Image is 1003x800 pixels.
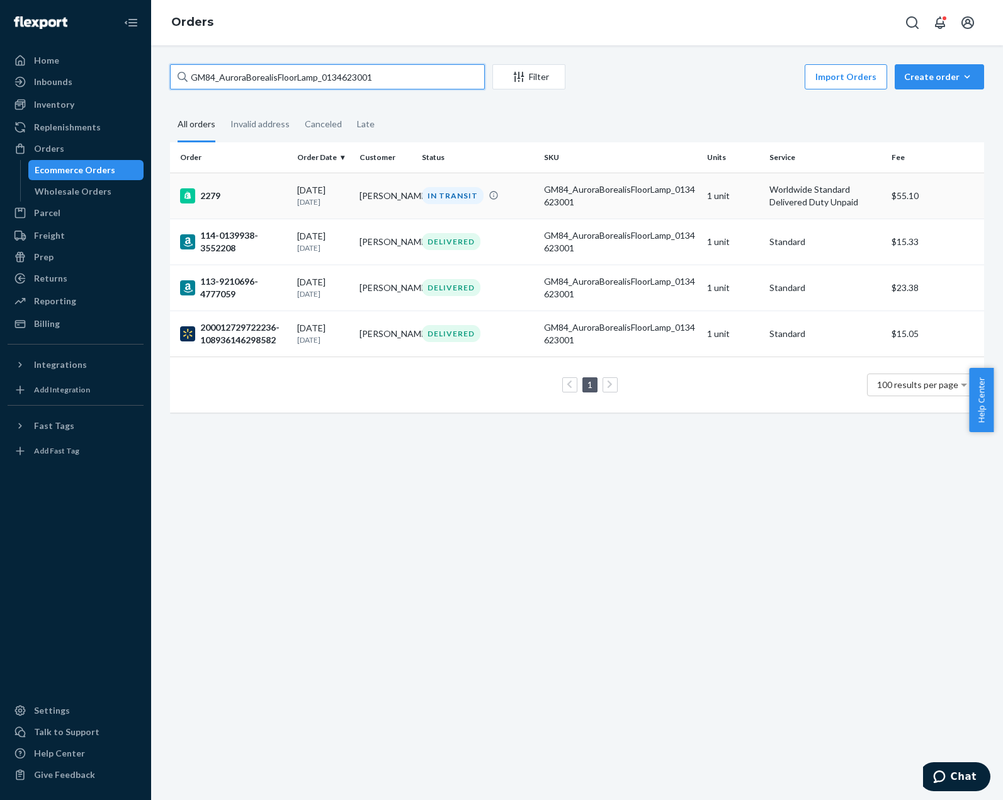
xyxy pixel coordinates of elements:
a: Wholesale Orders [28,181,144,202]
div: [DATE] [297,276,349,299]
a: Add Integration [8,380,144,400]
a: Inbounds [8,72,144,92]
div: [DATE] [297,322,349,345]
div: 113-9210696-4777059 [180,275,287,300]
a: Freight [8,226,144,246]
td: $15.33 [887,219,984,265]
div: Late [357,108,375,140]
p: Worldwide Standard Delivered Duty Unpaid [769,183,881,209]
div: Billing [34,317,60,330]
div: Invalid address [230,108,290,140]
button: Open notifications [927,10,953,35]
th: Status [417,142,539,173]
div: DELIVERED [422,325,480,342]
td: [PERSON_NAME] [354,265,417,311]
button: Filter [492,64,565,89]
button: Close Navigation [118,10,144,35]
div: 114-0139938-3552208 [180,229,287,254]
a: Replenishments [8,117,144,137]
div: Filter [493,71,565,83]
span: 100 results per page [877,379,958,390]
td: [PERSON_NAME] [354,311,417,357]
p: [DATE] [297,197,349,207]
p: [DATE] [297,243,349,253]
div: Settings [34,704,70,717]
div: Customer [360,152,412,163]
div: Give Feedback [34,769,95,781]
a: Home [8,50,144,71]
div: Reporting [34,295,76,307]
div: Replenishments [34,121,101,134]
a: Reporting [8,291,144,311]
td: [PERSON_NAME] [354,219,417,265]
p: Standard [769,236,881,248]
a: Returns [8,268,144,289]
div: 200012729722236-108936146298582 [180,321,287,346]
div: [DATE] [297,230,349,253]
th: SKU [539,142,702,173]
div: [DATE] [297,184,349,207]
div: GM84_AuroraBorealisFloorLamp_0134623001 [544,183,697,209]
p: Standard [769,282,881,294]
div: Help Center [34,747,85,760]
button: Give Feedback [8,765,144,785]
div: GM84_AuroraBorealisFloorLamp_0134623001 [544,275,697,300]
p: Standard [769,328,881,340]
button: Create order [895,64,984,89]
div: Integrations [34,358,87,371]
td: $15.05 [887,311,984,357]
td: $55.10 [887,173,984,219]
a: Billing [8,314,144,334]
img: Flexport logo [14,16,67,29]
div: Parcel [34,207,60,219]
a: Orders [8,139,144,159]
div: Prep [34,251,54,263]
div: IN TRANSIT [422,187,484,204]
p: [DATE] [297,289,349,299]
a: Help Center [8,743,144,763]
button: Open account menu [955,10,980,35]
th: Order [170,142,292,173]
ol: breadcrumbs [161,4,224,41]
td: $23.38 [887,265,984,311]
div: GM84_AuroraBorealisFloorLamp_0134623001 [544,321,697,346]
th: Order Date [292,142,354,173]
iframe: Opens a widget where you can chat to one of our agents [923,762,990,794]
div: Freight [34,229,65,242]
div: DELIVERED [422,279,480,296]
td: 1 unit [702,219,764,265]
div: GM84_AuroraBorealisFloorLamp_0134623001 [544,229,697,254]
div: All orders [178,108,215,142]
button: Open Search Box [900,10,925,35]
a: Orders [171,15,213,29]
div: 2279 [180,188,287,203]
div: Canceled [305,108,342,140]
div: Inbounds [34,76,72,88]
div: Talk to Support [34,726,99,738]
button: Import Orders [805,64,887,89]
div: Returns [34,272,67,285]
a: Settings [8,700,144,721]
div: Add Integration [34,384,90,395]
td: 1 unit [702,311,764,357]
div: Fast Tags [34,420,74,432]
div: Ecommerce Orders [35,164,115,176]
div: Create order [904,71,975,83]
div: DELIVERED [422,233,480,250]
button: Talk to Support [8,722,144,742]
td: [PERSON_NAME] [354,173,417,219]
input: Search orders [170,64,485,89]
div: Wholesale Orders [35,185,111,198]
button: Help Center [969,368,994,432]
div: Inventory [34,98,74,111]
button: Fast Tags [8,416,144,436]
div: Add Fast Tag [34,445,79,456]
p: [DATE] [297,334,349,345]
div: Orders [34,142,64,155]
a: Parcel [8,203,144,223]
th: Service [764,142,887,173]
a: Prep [8,247,144,267]
td: 1 unit [702,265,764,311]
button: Integrations [8,355,144,375]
